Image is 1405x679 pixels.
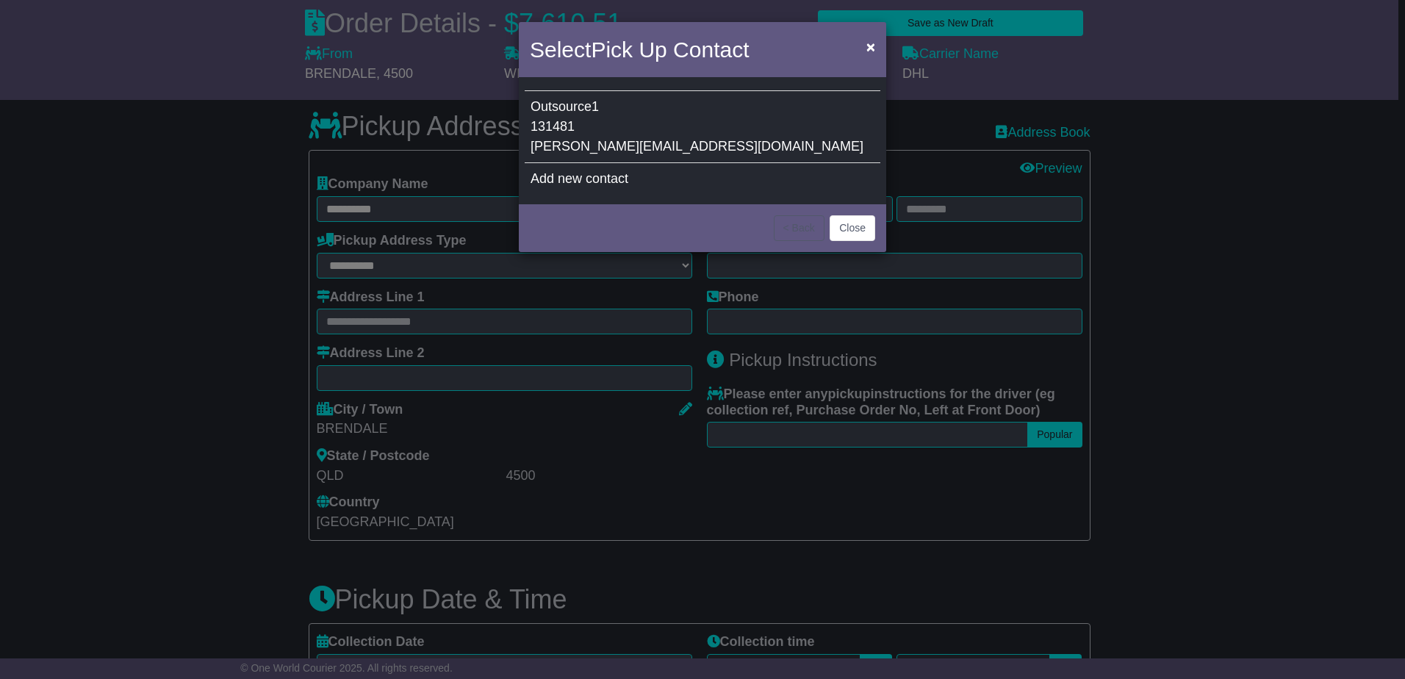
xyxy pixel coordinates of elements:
[673,37,749,62] span: Contact
[591,37,666,62] span: Pick Up
[531,171,628,186] span: Add new contact
[859,32,883,62] button: Close
[866,38,875,55] span: ×
[531,139,863,154] span: [PERSON_NAME][EMAIL_ADDRESS][DOMAIN_NAME]
[830,215,875,241] button: Close
[774,215,824,241] button: < Back
[530,33,749,66] h4: Select
[531,119,575,134] span: 131481
[531,99,599,114] span: Outsource1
